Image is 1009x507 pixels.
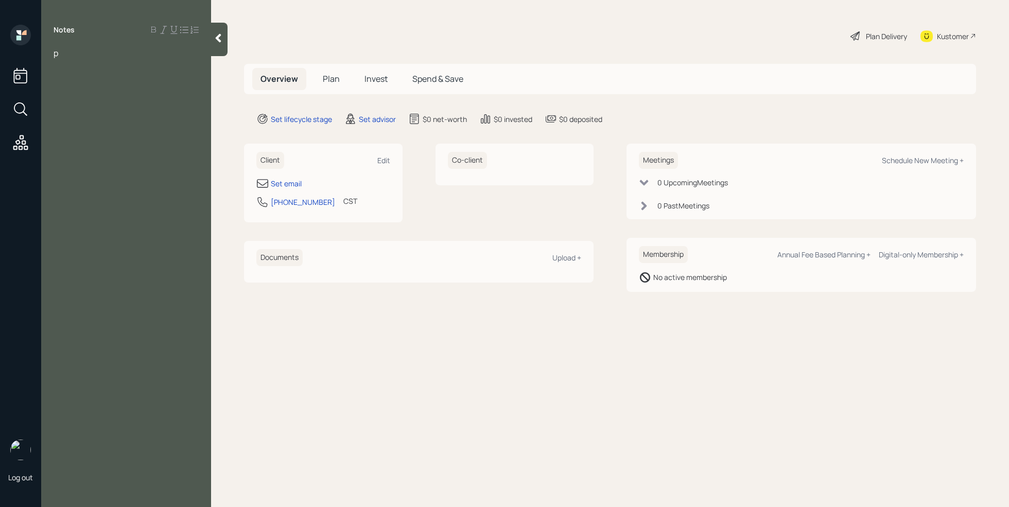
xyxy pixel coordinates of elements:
[260,73,298,84] span: Overview
[879,250,964,259] div: Digital-only Membership +
[657,177,728,188] div: 0 Upcoming Meeting s
[777,250,871,259] div: Annual Fee Based Planning +
[866,31,907,42] div: Plan Delivery
[10,440,31,460] img: retirable_logo.png
[54,47,58,59] span: p
[937,31,969,42] div: Kustomer
[256,152,284,169] h6: Client
[448,152,487,169] h6: Co-client
[882,155,964,165] div: Schedule New Meeting +
[256,249,303,266] h6: Documents
[377,155,390,165] div: Edit
[657,200,709,211] div: 0 Past Meeting s
[271,178,302,189] div: Set email
[359,114,396,125] div: Set advisor
[343,196,357,206] div: CST
[559,114,602,125] div: $0 deposited
[271,197,335,207] div: [PHONE_NUMBER]
[323,73,340,84] span: Plan
[8,473,33,482] div: Log out
[364,73,388,84] span: Invest
[639,152,678,169] h6: Meetings
[412,73,463,84] span: Spend & Save
[552,253,581,263] div: Upload +
[423,114,467,125] div: $0 net-worth
[639,246,688,263] h6: Membership
[271,114,332,125] div: Set lifecycle stage
[653,272,727,283] div: No active membership
[54,25,75,35] label: Notes
[494,114,532,125] div: $0 invested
